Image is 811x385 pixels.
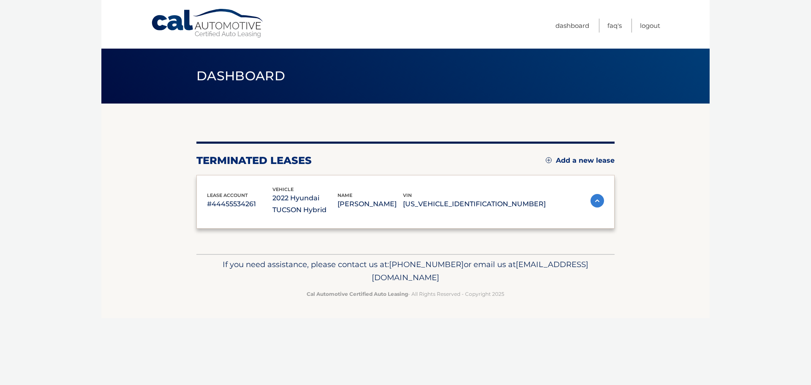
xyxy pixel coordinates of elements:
a: Cal Automotive [151,8,265,38]
img: add.svg [546,157,552,163]
img: accordion-active.svg [591,194,604,208]
span: Dashboard [196,68,285,84]
span: [PHONE_NUMBER] [389,259,464,269]
span: lease account [207,192,248,198]
h2: terminated leases [196,154,312,167]
a: Logout [640,19,660,33]
p: #44455534261 [207,198,272,210]
span: vehicle [272,186,294,192]
span: name [337,192,352,198]
p: 2022 Hyundai TUCSON Hybrid [272,192,338,216]
a: FAQ's [607,19,622,33]
p: - All Rights Reserved - Copyright 2025 [202,289,609,298]
strong: Cal Automotive Certified Auto Leasing [307,291,408,297]
a: Add a new lease [546,156,615,165]
span: vin [403,192,412,198]
p: [US_VEHICLE_IDENTIFICATION_NUMBER] [403,198,546,210]
p: If you need assistance, please contact us at: or email us at [202,258,609,285]
p: [PERSON_NAME] [337,198,403,210]
a: Dashboard [555,19,589,33]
